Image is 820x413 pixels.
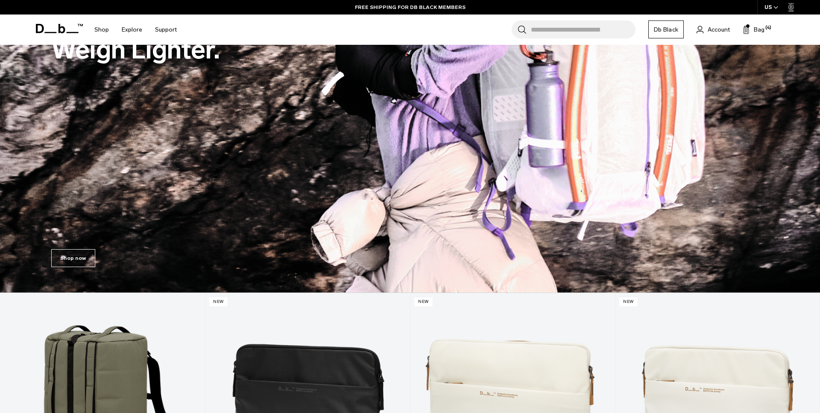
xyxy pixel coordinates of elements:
[209,297,228,306] p: New
[51,11,220,63] h2: Weigh Lighter.
[697,24,730,35] a: Account
[155,15,177,45] a: Support
[619,297,638,306] p: New
[648,20,684,38] a: Db Black
[708,25,730,34] span: Account
[414,297,433,306] p: New
[355,3,466,11] a: FREE SHIPPING FOR DB BLACK MEMBERS
[754,25,764,34] span: Bag
[94,15,109,45] a: Shop
[88,15,183,45] nav: Main Navigation
[743,24,764,35] button: Bag (4)
[51,249,95,267] a: Shop now
[765,24,771,32] span: (4)
[122,15,142,45] a: Explore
